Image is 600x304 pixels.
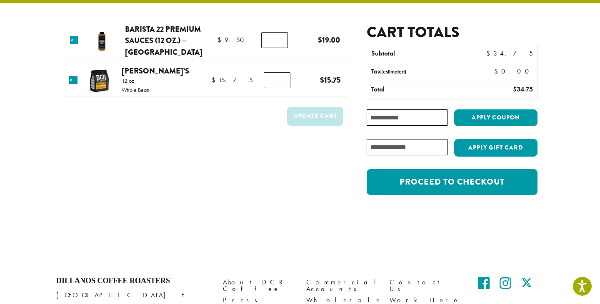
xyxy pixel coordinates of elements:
[318,34,340,46] bdi: 19.00
[486,49,533,58] bdi: 34.75
[88,27,115,54] img: Barista 22 Premium Sauces (12 oz.) - Caramel
[217,35,225,44] span: $
[454,139,537,157] button: Apply Gift Card
[318,34,322,46] span: $
[367,81,469,99] th: Total
[264,72,290,88] input: Product quantity
[306,276,377,294] a: Commercial Accounts
[217,35,248,44] bdi: 9.50
[320,74,324,86] span: $
[122,78,150,84] p: 12 oz
[223,276,294,294] a: About DCR Coffee
[367,63,487,81] th: Tax
[367,45,469,63] th: Subtotal
[381,68,406,75] small: (estimated)
[261,32,288,48] input: Product quantity
[122,65,189,76] a: [PERSON_NAME]’s
[69,76,77,84] a: Remove this item
[212,76,219,84] span: $
[70,36,78,44] a: Remove this item
[287,107,343,126] button: Update cart
[56,276,210,286] h4: Dillanos Coffee Roasters
[86,67,113,94] img: Hannah's
[494,67,533,76] bdi: 0.00
[390,276,460,294] a: Contact Us
[513,85,533,94] bdi: 34.75
[367,169,537,195] a: Proceed to checkout
[122,87,150,93] p: Whole Bean
[320,74,341,86] bdi: 15.75
[125,23,202,58] a: Barista 22 Premium Sauces (12 oz.) – [GEOGRAPHIC_DATA]
[486,49,493,58] span: $
[454,109,537,127] button: Apply coupon
[494,67,501,76] span: $
[212,76,253,84] bdi: 15.75
[367,23,537,41] h2: Cart totals
[513,85,517,94] span: $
